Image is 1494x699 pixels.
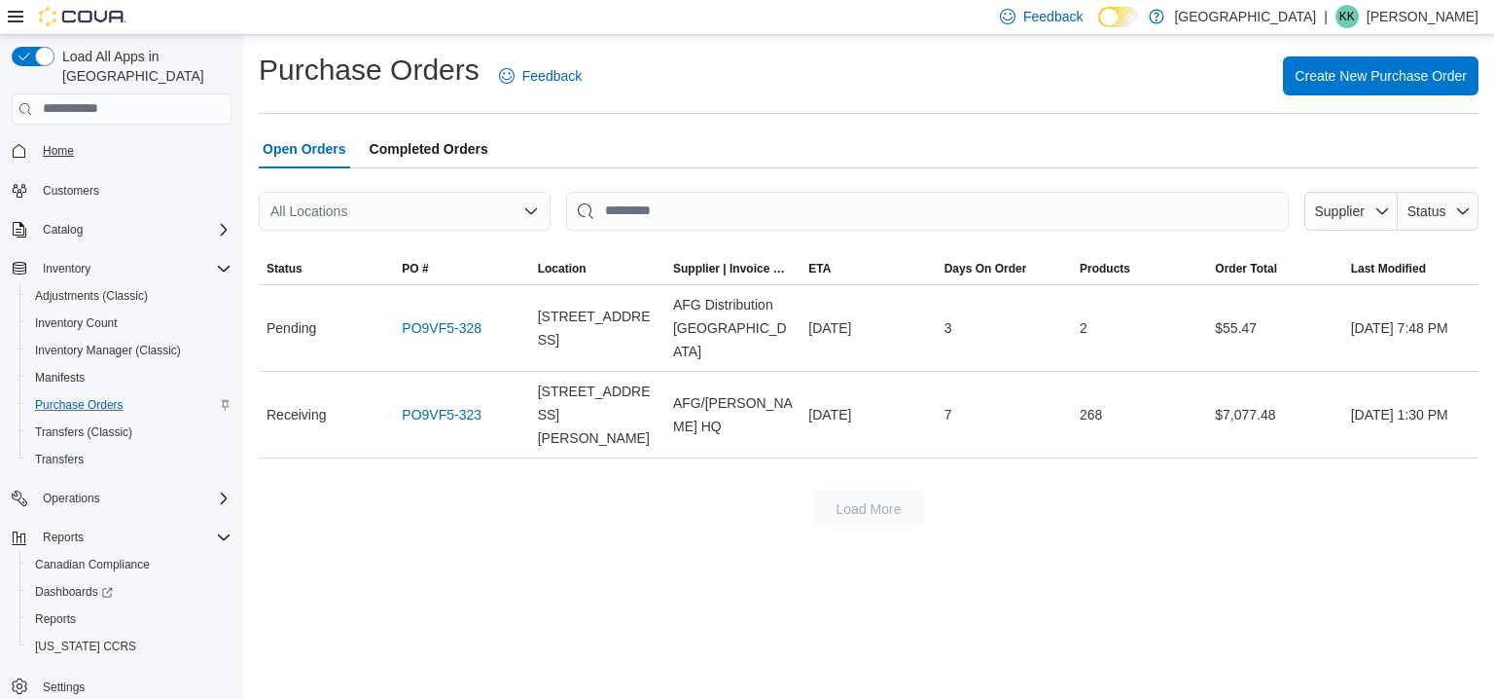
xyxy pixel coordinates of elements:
[27,607,231,631] span: Reports
[27,339,231,362] span: Inventory Manager (Classic)
[19,364,239,391] button: Manifests
[35,257,231,280] span: Inventory
[808,261,831,276] span: ETA
[35,257,98,280] button: Inventory
[43,261,90,276] span: Inventory
[27,393,231,417] span: Purchase Orders
[566,192,1289,231] input: This is a search bar. After typing your query, hit enter to filter the results lower in the page.
[43,183,99,199] span: Customers
[665,253,800,284] button: Supplier | Invoice Number
[263,129,346,168] span: Open Orders
[19,633,239,660] button: [US_STATE] CCRS
[1098,27,1099,28] span: Dark Mode
[39,7,126,26] img: Cova
[27,635,144,658] a: [US_STATE] CCRS
[1324,5,1328,28] p: |
[1295,66,1467,86] span: Create New Purchase Order
[1407,203,1446,219] span: Status
[43,491,100,506] span: Operations
[814,490,923,529] button: Load More
[394,253,529,284] button: PO #
[4,136,239,165] button: Home
[1304,192,1398,231] button: Supplier
[1023,7,1083,26] span: Feedback
[35,487,231,510] span: Operations
[19,337,239,364] button: Inventory Manager (Classic)
[1080,403,1102,426] span: 268
[27,366,231,389] span: Manifests
[944,316,952,340] span: 3
[35,487,108,510] button: Operations
[27,553,158,576] a: Canadian Compliance
[27,339,189,362] a: Inventory Manager (Classic)
[35,138,231,163] span: Home
[665,285,800,371] div: AFG Distribution [GEOGRAPHIC_DATA]
[402,316,481,340] a: PO9VF5-328
[27,421,231,444] span: Transfers (Classic)
[35,139,82,163] a: Home
[267,316,316,340] span: Pending
[43,530,84,545] span: Reports
[491,56,589,95] a: Feedback
[35,218,90,241] button: Catalog
[4,216,239,243] button: Catalog
[538,261,587,276] div: Location
[1098,7,1139,27] input: Dark Mode
[944,261,1027,276] span: Days On Order
[402,403,481,426] a: PO9VF5-323
[27,312,231,335] span: Inventory Count
[1215,261,1277,276] span: Order Total
[1367,5,1478,28] p: [PERSON_NAME]
[19,551,239,578] button: Canadian Compliance
[1351,261,1426,276] span: Last Modified
[1283,56,1478,95] button: Create New Purchase Order
[35,288,148,304] span: Adjustments (Classic)
[1080,261,1130,276] span: Products
[35,452,84,467] span: Transfers
[267,261,302,276] span: Status
[19,282,239,310] button: Adjustments (Classic)
[1343,253,1478,284] button: Last Modified
[35,676,92,699] a: Settings
[1207,309,1342,348] div: $55.47
[35,397,124,413] span: Purchase Orders
[1174,5,1316,28] p: [GEOGRAPHIC_DATA]
[259,253,394,284] button: Status
[54,47,231,86] span: Load All Apps in [GEOGRAPHIC_DATA]
[370,129,488,168] span: Completed Orders
[836,499,902,519] span: Load More
[35,639,136,654] span: [US_STATE] CCRS
[267,403,326,426] span: Receiving
[27,580,121,604] a: Dashboards
[35,343,181,358] span: Inventory Manager (Classic)
[27,635,231,658] span: Washington CCRS
[800,309,936,348] div: [DATE]
[944,403,952,426] span: 7
[35,526,91,549] button: Reports
[27,580,231,604] span: Dashboards
[35,526,231,549] span: Reports
[1398,192,1478,231] button: Status
[530,253,665,284] button: Location
[35,424,132,440] span: Transfers (Classic)
[27,366,92,389] a: Manifests
[43,222,83,238] span: Catalog
[937,253,1072,284] button: Days On Order
[665,384,800,446] div: AFG/[PERSON_NAME] HQ
[35,557,150,572] span: Canadian Compliance
[19,419,239,446] button: Transfers (Classic)
[1339,5,1355,28] span: KK
[1335,5,1359,28] div: Kalli King
[673,261,793,276] span: Supplier | Invoice Number
[259,51,480,90] h1: Purchase Orders
[35,178,231,202] span: Customers
[35,315,118,331] span: Inventory Count
[4,255,239,282] button: Inventory
[522,66,582,86] span: Feedback
[538,305,658,351] span: [STREET_ADDRESS]
[19,310,239,337] button: Inventory Count
[35,218,231,241] span: Catalog
[19,446,239,473] button: Transfers
[402,261,428,276] span: PO #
